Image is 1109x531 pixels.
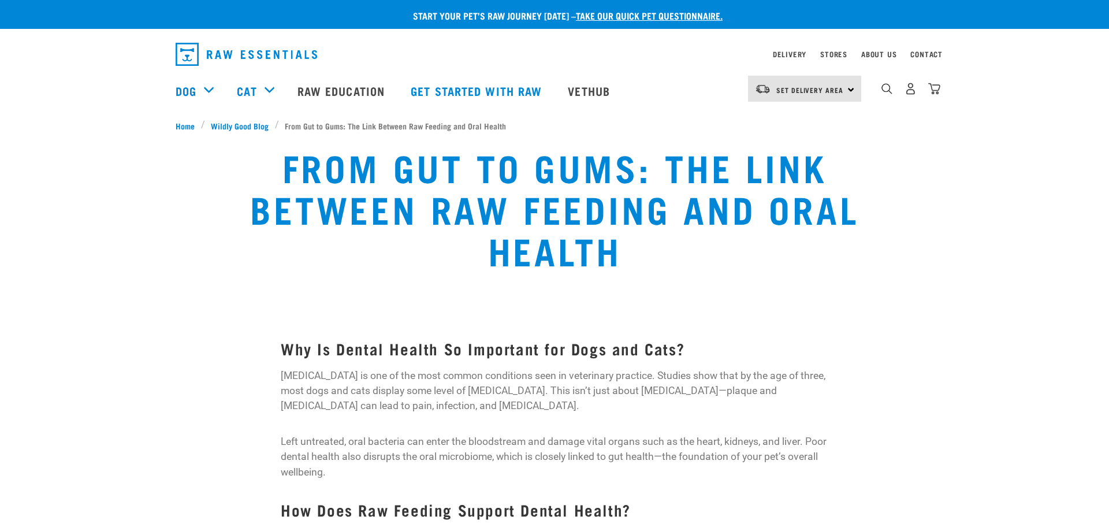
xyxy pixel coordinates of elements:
nav: dropdown navigation [166,38,943,70]
nav: breadcrumbs [176,120,933,132]
h1: From Gut to Gums: The Link Between Raw Feeding and Oral Health [206,146,903,270]
a: Get started with Raw [399,68,556,114]
a: Raw Education [286,68,399,114]
img: user.png [905,83,917,95]
a: Cat [237,82,256,99]
img: home-icon@2x.png [928,83,940,95]
img: van-moving.png [755,84,771,94]
img: home-icon-1@2x.png [881,83,892,94]
a: About Us [861,52,896,56]
a: Home [176,120,201,132]
span: Set Delivery Area [776,88,843,92]
h3: How Does Raw Feeding Support Dental Health? [281,501,828,519]
a: Stores [820,52,847,56]
a: take our quick pet questionnaire. [576,13,723,18]
a: Contact [910,52,943,56]
a: Wildly Good Blog [205,120,275,132]
p: [MEDICAL_DATA] is one of the most common conditions seen in veterinary practice. Studies show tha... [281,368,828,414]
a: Delivery [773,52,806,56]
a: Vethub [556,68,624,114]
h3: Why Is Dental Health So Important for Dogs and Cats? [281,340,828,358]
img: Raw Essentials Logo [176,43,317,66]
p: Left untreated, oral bacteria can enter the bloodstream and damage vital organs such as the heart... [281,434,828,480]
span: Wildly Good Blog [211,120,269,132]
a: Dog [176,82,196,99]
span: Home [176,120,195,132]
